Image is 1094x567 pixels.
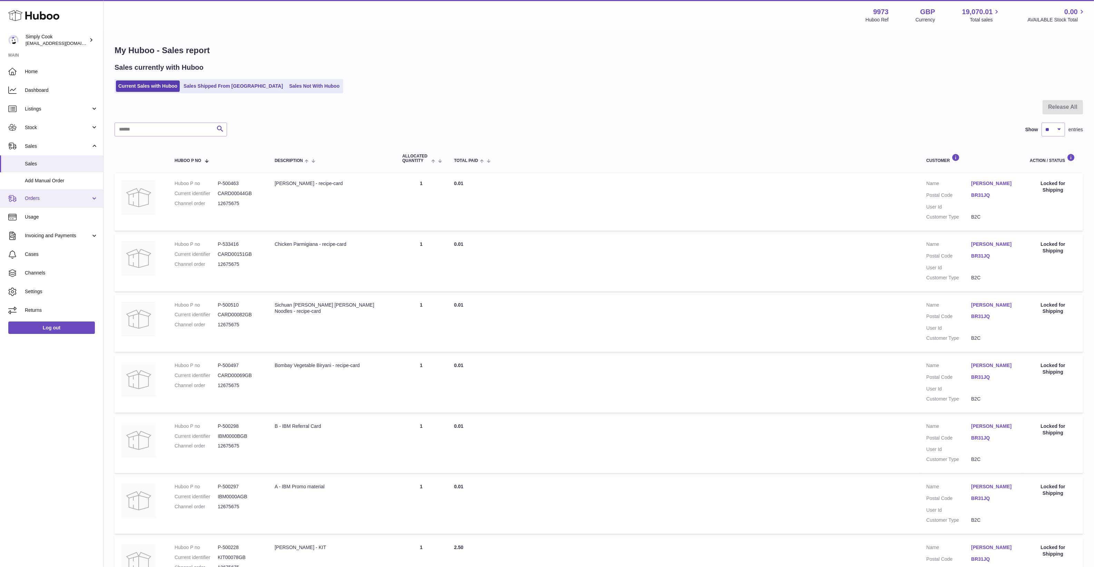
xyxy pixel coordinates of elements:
dt: Customer Type [926,396,971,402]
h2: Sales currently with Huboo [115,63,204,72]
div: A - IBM Promo material [275,483,388,490]
strong: GBP [920,7,935,17]
dt: Postal Code [926,495,971,503]
a: [PERSON_NAME] [971,423,1016,430]
a: BR31JQ [971,556,1016,563]
td: 1 [395,477,447,534]
dt: Huboo P no [175,423,218,430]
dt: Huboo P no [175,483,218,490]
dt: Huboo P no [175,544,218,551]
dt: Customer Type [926,456,971,463]
dt: Channel order [175,503,218,510]
span: Stock [25,124,91,131]
dd: B2C [971,275,1016,281]
dd: B2C [971,335,1016,342]
dt: Postal Code [926,556,971,564]
img: no-photo.jpg [121,180,156,215]
dd: B2C [971,456,1016,463]
dd: P-533416 [218,241,261,248]
a: BR31JQ [971,313,1016,320]
dd: IBM0000BGB [218,433,261,440]
td: 1 [395,416,447,473]
dt: Customer Type [926,335,971,342]
dt: Huboo P no [175,241,218,248]
dd: P-500297 [218,483,261,490]
div: Locked for Shipping [1030,362,1076,375]
dt: Customer Type [926,275,971,281]
a: 0.00 AVAILABLE Stock Total [1027,7,1086,23]
dt: Postal Code [926,192,971,200]
span: AVAILABLE Stock Total [1027,17,1086,23]
dt: Postal Code [926,313,971,321]
div: Bombay Vegetable Biryani - recipe-card [275,362,388,369]
span: Huboo P no [175,158,201,163]
dd: P-500298 [218,423,261,430]
span: 0.01 [454,363,463,368]
dt: Name [926,544,971,552]
img: internalAdmin-9973@internal.huboo.com [8,35,19,45]
a: 19,070.01 Total sales [962,7,1001,23]
a: [PERSON_NAME] [971,544,1016,551]
span: 0.01 [454,181,463,186]
dd: IBM0000AGB [218,493,261,500]
a: BR31JQ [971,374,1016,381]
img: no-photo.jpg [121,483,156,518]
img: no-photo.jpg [121,241,156,276]
div: Locked for Shipping [1030,423,1076,436]
dt: Customer Type [926,517,971,523]
td: 1 [395,355,447,413]
span: Channels [25,270,98,276]
dt: Current identifier [175,311,218,318]
dd: B2C [971,517,1016,523]
dt: Postal Code [926,253,971,261]
span: Sales [25,143,91,150]
span: 19,070.01 [962,7,993,17]
dt: Current identifier [175,190,218,197]
span: Sales [25,161,98,167]
dd: 12675675 [218,261,261,268]
span: 0.01 [454,302,463,308]
td: 1 [395,295,447,352]
dt: User Id [926,446,971,453]
span: Add Manual Order [25,177,98,184]
div: Locked for Shipping [1030,544,1076,557]
dt: Name [926,302,971,310]
a: BR31JQ [971,253,1016,259]
a: Sales Shipped From [GEOGRAPHIC_DATA] [181,80,285,92]
h1: My Huboo - Sales report [115,45,1083,56]
a: [PERSON_NAME] [971,302,1016,308]
span: 2.50 [454,545,463,550]
dt: Channel order [175,321,218,328]
div: Locked for Shipping [1030,483,1076,497]
dt: User Id [926,507,971,513]
dd: 12675675 [218,503,261,510]
a: [PERSON_NAME] [971,241,1016,248]
div: Action / Status [1030,154,1076,163]
dd: B2C [971,396,1016,402]
dt: Huboo P no [175,362,218,369]
dd: P-500497 [218,362,261,369]
div: Sichuan [PERSON_NAME] [PERSON_NAME] Noodles - recipe-card [275,302,388,315]
span: Cases [25,251,98,258]
td: 1 [395,173,447,231]
a: BR31JQ [971,192,1016,199]
dt: Current identifier [175,433,218,440]
span: Total paid [454,158,478,163]
span: 0.01 [454,484,463,489]
dt: Current identifier [175,251,218,258]
span: Description [275,158,303,163]
span: 0.01 [454,423,463,429]
div: Chicken Parmigiana - recipe-card [275,241,388,248]
a: Sales Not With Huboo [287,80,342,92]
span: Returns [25,307,98,314]
dd: CARD00069GB [218,372,261,379]
dt: Name [926,241,971,249]
dd: 12675675 [218,321,261,328]
dd: 12675675 [218,443,261,449]
span: Invoicing and Payments [25,232,91,239]
span: Settings [25,288,98,295]
span: entries [1068,126,1083,133]
a: Current Sales with Huboo [116,80,180,92]
dt: Huboo P no [175,302,218,308]
dt: Name [926,423,971,431]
